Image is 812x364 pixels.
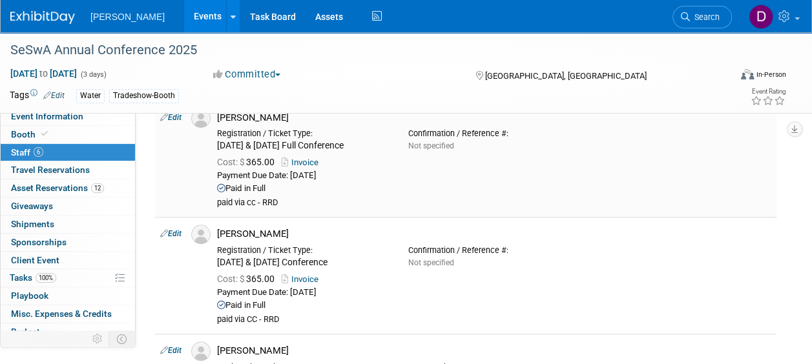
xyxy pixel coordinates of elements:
[217,170,771,181] div: Payment Due Date: [DATE]
[109,330,136,347] td: Toggle Event Tabs
[91,183,104,193] span: 12
[11,219,54,229] span: Shipments
[1,323,135,341] a: Budget
[11,327,40,337] span: Budget
[209,68,286,81] button: Committed
[217,157,280,167] span: 365.00
[408,245,580,256] div: Confirmation / Reference #:
[41,130,48,137] i: Booth reservation complete
[282,274,324,284] a: Invoice
[76,89,105,103] div: Water
[217,245,389,256] div: Registration / Ticket Type:
[749,5,773,29] img: Dakota Alt
[191,108,211,128] img: Associate-Profile-5.png
[741,69,754,79] img: Format-Inperson.png
[11,201,53,211] span: Giveaways
[217,274,246,284] span: Cost: $
[160,113,182,122] a: Edit
[1,234,135,251] a: Sponsorships
[751,88,786,95] div: Event Rating
[217,300,771,311] div: Paid in Full
[217,228,771,240] div: [PERSON_NAME]
[11,165,90,175] span: Travel Reservations
[10,272,56,283] span: Tasks
[1,179,135,197] a: Asset Reservations12
[408,128,580,139] div: Confirmation / Reference #:
[11,129,50,139] span: Booth
[1,126,135,143] a: Booth
[485,71,647,81] span: [GEOGRAPHIC_DATA], [GEOGRAPHIC_DATA]
[11,308,112,319] span: Misc. Expenses & Credits
[191,225,211,244] img: Associate-Profile-5.png
[217,183,771,194] div: Paid in Full
[11,290,48,301] span: Playbook
[1,216,135,233] a: Shipments
[408,258,454,267] span: Not specified
[87,330,109,347] td: Personalize Event Tab Strip
[1,287,135,305] a: Playbook
[11,255,59,265] span: Client Event
[109,89,179,103] div: Tradeshow-Booth
[217,314,771,325] div: paid via CC - RRD
[217,287,771,298] div: Payment Due Date: [DATE]
[217,157,246,167] span: Cost: $
[1,305,135,323] a: Misc. Expenses & Credits
[673,67,786,86] div: Event Format
[1,144,135,161] a: Staff6
[217,345,771,357] div: [PERSON_NAME]
[11,147,43,157] span: Staff
[1,252,135,269] a: Client Event
[1,197,135,215] a: Giveaways
[282,157,324,167] a: Invoice
[79,70,107,79] span: (3 days)
[217,112,771,124] div: [PERSON_NAME]
[34,147,43,157] span: 6
[217,197,771,208] div: paid via cc - RRD
[6,39,720,62] div: SeSwA Annual Conference 2025
[10,88,65,103] td: Tags
[10,11,75,24] img: ExhibitDay
[672,6,732,28] a: Search
[756,70,786,79] div: In-Person
[36,273,56,283] span: 100%
[90,12,165,22] span: [PERSON_NAME]
[217,274,280,284] span: 365.00
[160,229,182,238] a: Edit
[11,183,104,193] span: Asset Reservations
[217,257,389,268] div: [DATE] & [DATE] Conference
[10,68,78,79] span: [DATE] [DATE]
[690,12,720,22] span: Search
[217,128,389,139] div: Registration / Ticket Type:
[191,341,211,361] img: Associate-Profile-5.png
[1,269,135,287] a: Tasks100%
[43,91,65,100] a: Edit
[408,141,454,150] span: Not specified
[1,161,135,179] a: Travel Reservations
[11,237,67,247] span: Sponsorships
[37,68,50,79] span: to
[160,346,182,355] a: Edit
[11,111,83,121] span: Event Information
[1,108,135,125] a: Event Information
[217,140,389,152] div: [DATE] & [DATE] Full Conference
